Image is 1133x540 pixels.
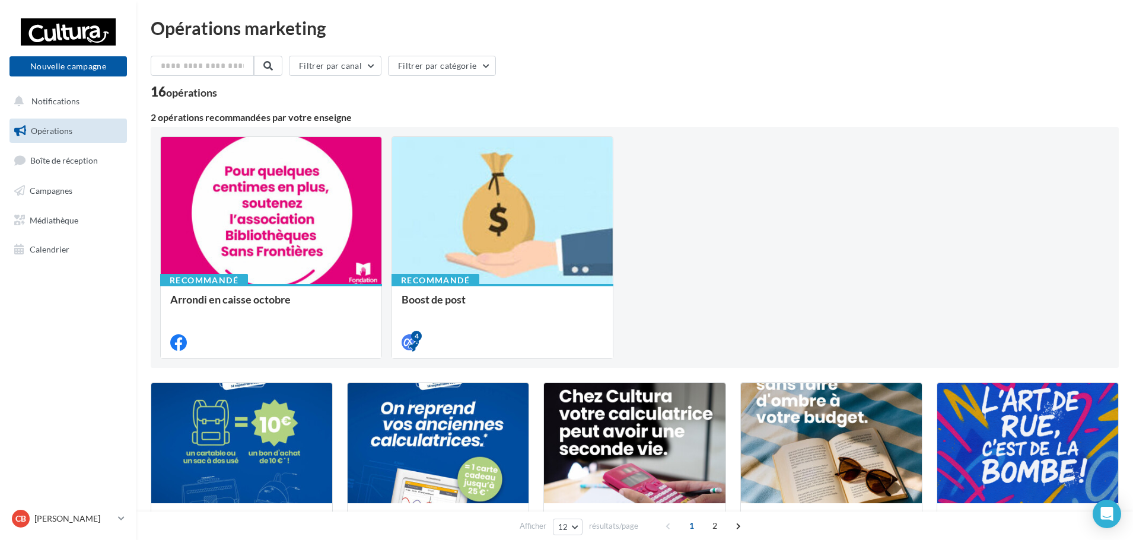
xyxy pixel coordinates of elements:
span: Boîte de réception [30,155,98,165]
button: 12 [553,519,583,535]
div: 2 opérations recommandées par votre enseigne [151,113,1119,122]
a: Campagnes [7,178,129,203]
span: Afficher [520,520,546,532]
div: 4 [411,331,422,341]
span: Campagnes [30,186,72,196]
span: Opérations [31,126,72,136]
p: [PERSON_NAME] [34,513,113,525]
div: Boost de post [402,293,603,317]
a: Médiathèque [7,208,129,233]
span: Médiathèque [30,215,78,225]
a: Opérations [7,119,129,143]
button: Filtrer par canal [289,56,381,76]
span: Notifications [31,96,79,106]
span: CB [15,513,26,525]
a: Calendrier [7,237,129,262]
div: Opérations marketing [151,19,1119,37]
button: Filtrer par catégorie [388,56,496,76]
a: CB [PERSON_NAME] [9,507,127,530]
button: Nouvelle campagne [9,56,127,76]
span: Calendrier [30,244,69,254]
div: Recommandé [160,274,248,287]
div: opérations [166,87,217,98]
span: 1 [682,516,701,535]
div: Recommandé [392,274,479,287]
span: 2 [705,516,724,535]
span: 12 [558,522,568,532]
a: Boîte de réception [7,148,129,173]
div: Open Intercom Messenger [1093,500,1121,528]
button: Notifications [7,89,125,114]
div: 16 [151,85,217,98]
div: Arrondi en caisse octobre [170,293,372,317]
span: résultats/page [589,520,638,532]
